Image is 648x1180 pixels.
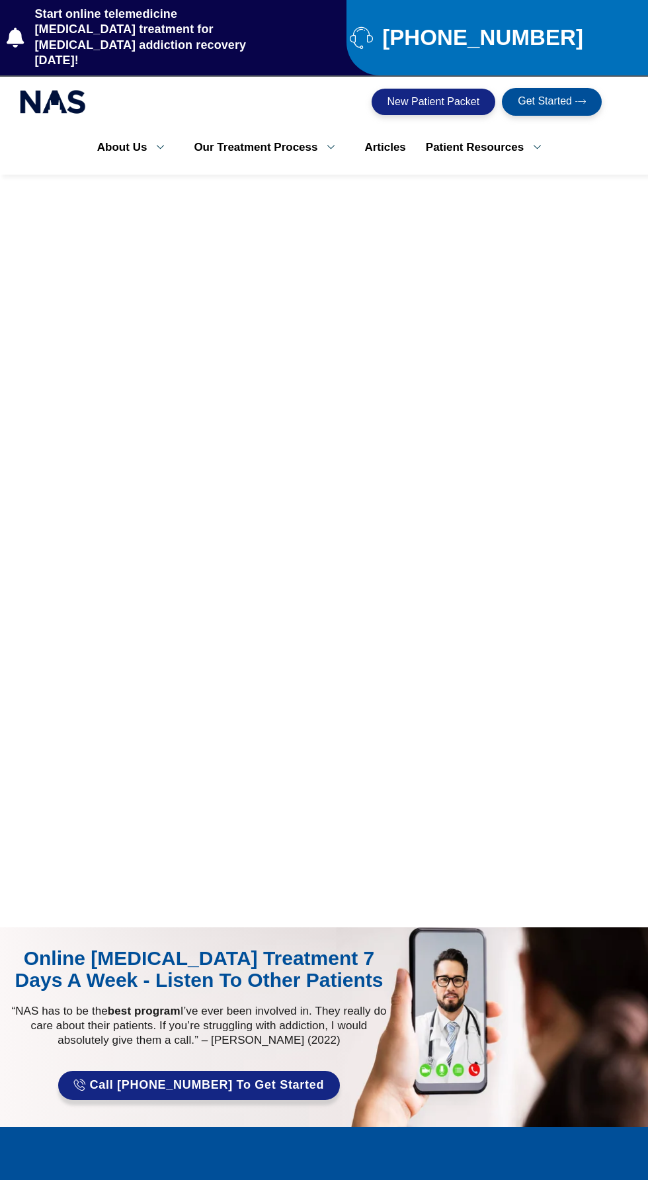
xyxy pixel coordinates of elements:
[11,947,387,991] div: Online [MEDICAL_DATA] Treatment 7 Days A Week - Listen to Other Patients
[20,87,86,117] img: national addiction specialists online suboxone clinic - logo
[32,7,278,69] span: Start online telemedicine [MEDICAL_DATA] treatment for [MEDICAL_DATA] addiction recovery [DATE]!
[354,134,415,161] a: Articles
[87,134,184,161] a: About Us
[379,30,583,45] span: [PHONE_NUMBER]
[502,88,602,116] a: Get Started
[416,134,561,161] a: Patient Resources
[7,1004,391,1048] p: “NAS has to be the I’ve ever been involved in. They really do care about their patients. If you’r...
[387,97,480,107] span: New Patient Packet
[518,96,572,108] span: Get Started
[184,134,354,161] a: Our Treatment Process
[7,7,278,69] a: Start online telemedicine [MEDICAL_DATA] treatment for [MEDICAL_DATA] addiction recovery [DATE]!
[108,1005,181,1017] strong: best program
[350,26,641,49] a: [PHONE_NUMBER]
[58,1071,340,1100] a: Call [PHONE_NUMBER] to Get Started
[90,1079,325,1092] span: Call [PHONE_NUMBER] to Get Started
[372,89,496,115] a: New Patient Packet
